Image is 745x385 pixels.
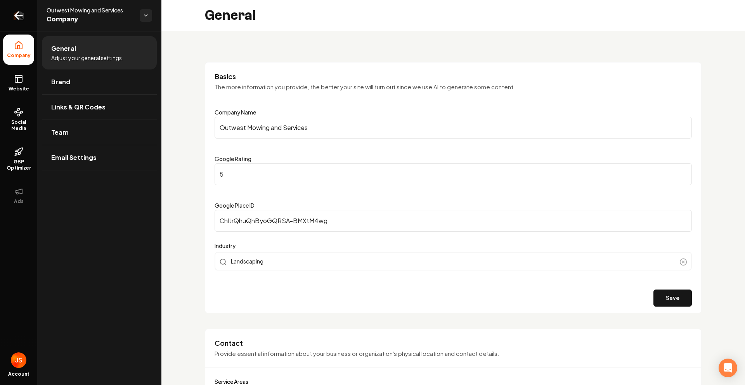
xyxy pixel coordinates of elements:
span: Website [5,86,32,92]
button: Save [653,290,692,307]
label: Google Place ID [215,202,255,209]
span: Brand [51,77,70,87]
a: Team [42,120,157,145]
span: Social Media [3,119,34,132]
span: Outwest Mowing and Services [47,6,133,14]
p: The more information you provide, the better your site will turn out since we use AI to generate ... [215,83,692,92]
span: Ads [11,198,27,205]
span: General [51,44,76,53]
button: Open user button [11,352,26,368]
label: Service Areas [215,378,248,385]
a: Email Settings [42,145,157,170]
img: James Shamoun [11,352,26,368]
label: Google Rating [215,155,251,162]
h3: Contact [215,338,692,348]
input: Google Rating [215,163,692,185]
button: Ads [3,180,34,211]
input: Company Name [215,117,692,139]
label: Industry [215,241,692,250]
label: Company Name [215,109,256,116]
span: Links & QR Codes [51,102,106,112]
span: Company [4,52,34,59]
span: Company [47,14,133,25]
a: GBP Optimizer [3,141,34,177]
span: Account [8,371,29,377]
a: Links & QR Codes [42,95,157,120]
p: Provide essential information about your business or organization's physical location and contact... [215,349,692,358]
a: Social Media [3,101,34,138]
h2: General [205,8,256,23]
div: Open Intercom Messenger [719,359,737,377]
a: Website [3,68,34,98]
span: Team [51,128,69,137]
h3: Basics [215,72,692,81]
span: GBP Optimizer [3,159,34,171]
span: Email Settings [51,153,97,162]
a: Brand [42,69,157,94]
span: Adjust your general settings. [51,54,123,62]
input: Google Place ID [215,210,692,232]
